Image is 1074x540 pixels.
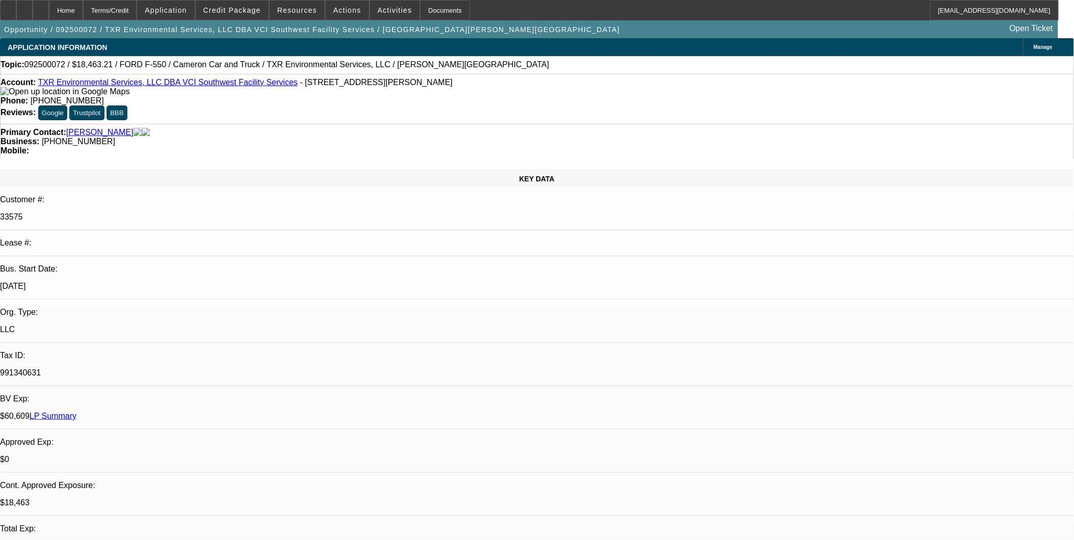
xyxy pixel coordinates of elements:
strong: Business: [1,137,39,146]
a: [PERSON_NAME] [66,128,134,137]
img: Open up location in Google Maps [1,87,129,96]
strong: Primary Contact: [1,128,66,137]
span: Manage [1034,44,1053,50]
img: linkedin-icon.png [142,128,150,137]
button: Actions [326,1,369,20]
span: Resources [277,6,317,14]
button: Application [137,1,194,20]
a: LP Summary [30,412,76,420]
strong: Reviews: [1,108,36,117]
span: APPLICATION INFORMATION [8,43,107,51]
a: View Google Maps [1,87,129,96]
button: BBB [107,105,127,120]
span: - [STREET_ADDRESS][PERSON_NAME] [300,78,453,87]
a: TXR Environmental Services, LLC DBA VCI Southwest Facility Services [38,78,298,87]
span: Opportunity / 092500072 / TXR Environmental Services, LLC DBA VCI Southwest Facility Services / [... [4,25,620,34]
button: Credit Package [196,1,269,20]
span: 092500072 / $18,463.21 / FORD F-550 / Cameron Car and Truck / TXR Environmental Services, LLC / [... [24,60,549,69]
button: Google [38,105,67,120]
span: [PHONE_NUMBER] [42,137,115,146]
strong: Topic: [1,60,24,69]
strong: Mobile: [1,146,29,155]
span: Activities [378,6,412,14]
button: Trustpilot [69,105,104,120]
a: Open Ticket [1006,20,1057,37]
img: facebook-icon.png [134,128,142,137]
strong: Account: [1,78,36,87]
span: Application [145,6,187,14]
button: Resources [270,1,325,20]
strong: Phone: [1,96,28,105]
button: Activities [370,1,420,20]
span: Credit Package [203,6,261,14]
span: KEY DATA [519,175,555,183]
span: [PHONE_NUMBER] [31,96,104,105]
span: Actions [333,6,361,14]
